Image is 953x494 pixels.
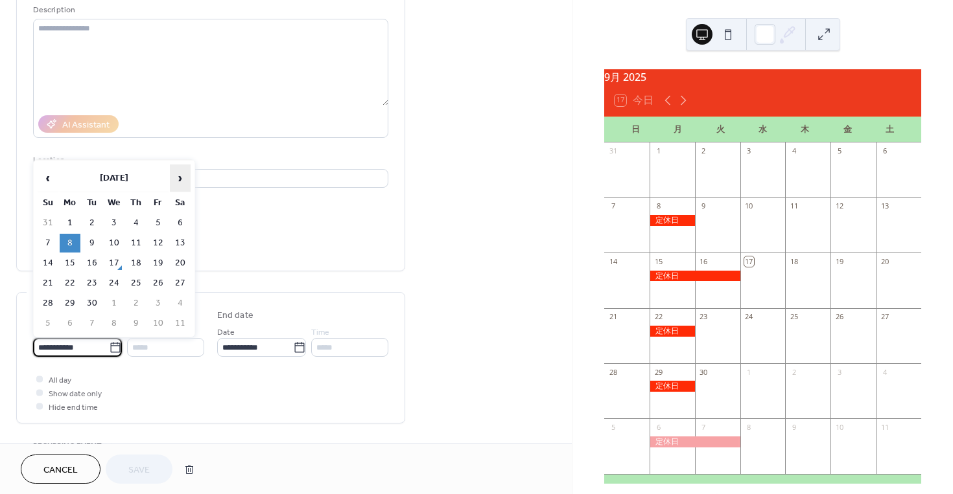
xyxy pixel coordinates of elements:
div: 7 [608,201,618,211]
th: Fr [148,194,169,212]
td: 29 [60,294,80,313]
td: 15 [60,254,80,273]
td: 21 [38,274,58,293]
div: 16 [699,256,709,266]
span: Hide end time [49,401,98,414]
div: 13 [880,201,889,211]
span: Time [311,326,329,339]
div: 12 [834,201,844,211]
div: 7 [699,422,709,432]
div: 11 [789,201,799,211]
td: 11 [126,234,147,253]
td: 5 [38,314,58,333]
div: 4 [880,367,889,377]
div: 定休日 [650,381,695,392]
td: 3 [104,214,124,232]
th: Su [38,194,58,212]
td: 25 [126,274,147,293]
div: 8 [744,422,754,432]
span: Time [127,326,145,339]
div: 日 [615,117,657,142]
td: 10 [148,314,169,333]
div: 3 [834,367,844,377]
div: 23 [699,312,709,322]
td: 22 [60,274,80,293]
span: All day [49,374,71,387]
div: 1 [653,146,663,156]
div: Description [33,3,386,17]
td: 23 [82,274,102,293]
td: 26 [148,274,169,293]
div: 24 [744,312,754,322]
span: Date [217,326,235,339]
td: 4 [170,294,191,313]
div: 29 [653,367,663,377]
td: 5 [148,214,169,232]
div: 15 [653,256,663,266]
td: 20 [170,254,191,273]
th: Th [126,194,147,212]
div: 2 [789,367,799,377]
td: 24 [104,274,124,293]
td: 2 [82,214,102,232]
td: 2 [126,294,147,313]
div: 6 [880,146,889,156]
div: 10 [834,422,844,432]
div: 6 [653,422,663,432]
td: 30 [82,294,102,313]
td: 27 [170,274,191,293]
div: 5 [834,146,844,156]
div: 月 [657,117,699,142]
div: 10 [744,201,754,211]
div: 1 [744,367,754,377]
span: › [171,165,190,191]
div: 9 [699,201,709,211]
div: 22 [653,312,663,322]
div: 3 [744,146,754,156]
td: 9 [126,314,147,333]
div: 27 [880,312,889,322]
td: 1 [104,294,124,313]
th: Mo [60,194,80,212]
td: 1 [60,214,80,232]
td: 14 [38,254,58,273]
td: 6 [170,214,191,232]
div: 9 [789,422,799,432]
div: 5 [608,422,618,432]
td: 8 [60,234,80,253]
td: 12 [148,234,169,253]
span: ‹ [38,165,58,191]
div: 定休日 [650,215,695,226]
td: 6 [60,314,80,333]
div: 11 [880,422,889,432]
div: 8 [653,201,663,211]
td: 9 [82,234,102,253]
td: 8 [104,314,124,333]
td: 28 [38,294,58,313]
div: 定休日 [650,271,740,282]
div: End date [217,309,253,322]
td: 7 [82,314,102,333]
td: 18 [126,254,147,273]
button: Cancel [21,455,100,484]
div: 14 [608,256,618,266]
span: Cancel [43,464,78,477]
div: 18 [789,256,799,266]
td: 13 [170,234,191,253]
td: 11 [170,314,191,333]
span: Recurring event [33,439,102,453]
div: 25 [789,312,799,322]
div: 21 [608,312,618,322]
th: Sa [170,194,191,212]
div: 9月 2025 [604,69,921,85]
td: 19 [148,254,169,273]
div: 17 [744,256,754,266]
td: 10 [104,234,124,253]
td: 3 [148,294,169,313]
th: [DATE] [60,164,169,192]
div: 20 [880,256,889,266]
td: 17 [104,254,124,273]
th: Tu [82,194,102,212]
div: 定休日 [650,326,695,337]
